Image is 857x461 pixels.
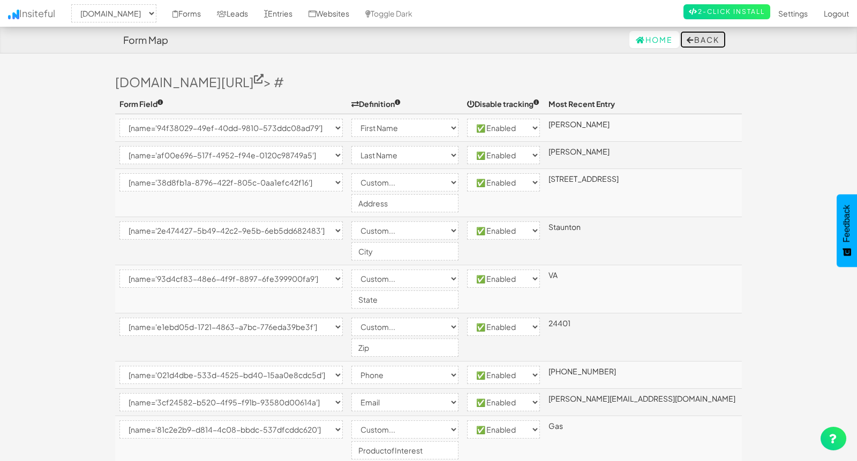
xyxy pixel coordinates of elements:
[544,114,742,142] td: [PERSON_NAME]
[837,194,857,267] button: Feedback - Show survey
[351,99,401,109] span: Definition
[351,339,458,357] input: Enter custom definition...
[544,142,742,169] td: [PERSON_NAME]
[123,35,168,45] h4: Form Map
[119,99,163,109] span: Form Field
[680,31,726,48] button: Back
[544,217,742,265] td: Staunton
[115,75,742,89] h3: > #
[351,242,458,260] input: Enter custom definition...
[351,194,458,212] input: Enter custom definition...
[467,99,539,109] span: Disable tracking
[544,94,742,114] th: Most Recent Entry
[8,10,19,19] img: icon.png
[544,389,742,416] td: [PERSON_NAME][EMAIL_ADDRESS][DOMAIN_NAME]
[544,265,742,313] td: VA
[842,205,852,242] span: Feedback
[544,313,742,362] td: 24401
[629,31,679,48] a: Home
[351,290,458,309] input: Enter custom definition...
[115,74,264,90] a: [DOMAIN_NAME][URL]
[544,362,742,389] td: [PHONE_NUMBER]
[544,169,742,217] td: [STREET_ADDRESS]
[351,441,458,459] input: Enter custom definition...
[683,4,770,19] a: 2-Click Install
